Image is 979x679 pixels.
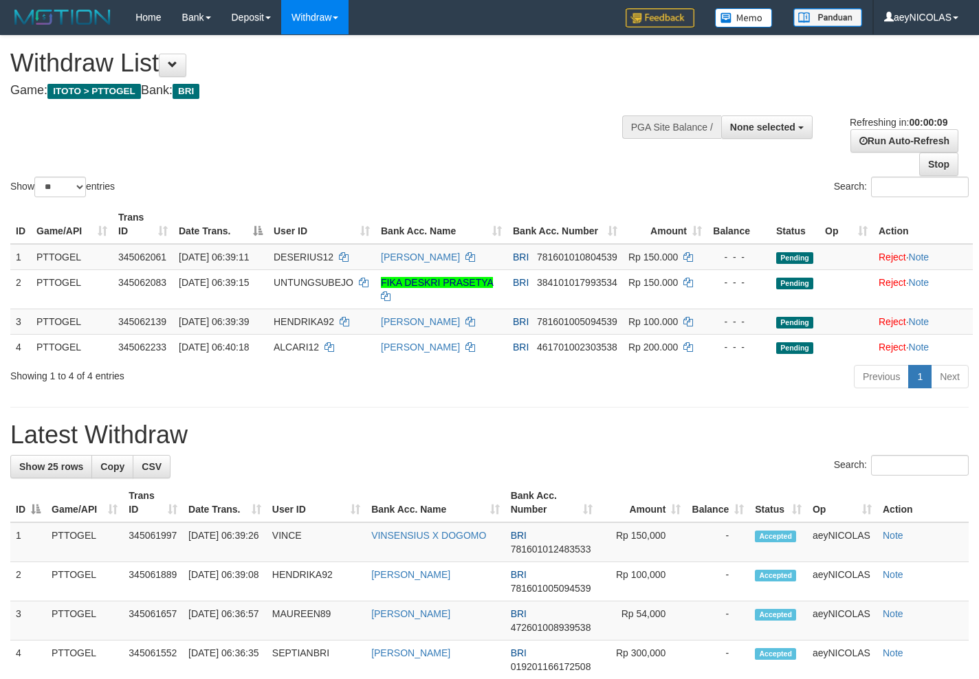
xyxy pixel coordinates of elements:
span: Pending [776,278,813,289]
h4: Game: Bank: [10,84,639,98]
th: Game/API: activate to sort column ascending [46,483,123,522]
span: None selected [730,122,795,133]
a: [PERSON_NAME] [381,342,460,353]
span: Rp 200.000 [628,342,678,353]
span: Accepted [755,609,796,621]
td: aeyNICOLAS [807,522,877,562]
td: 345061997 [123,522,183,562]
span: Copy 781601010804539 to clipboard [537,252,617,263]
span: 345062083 [118,277,166,288]
a: Stop [919,153,958,176]
td: PTTOGEL [46,601,123,641]
th: Status: activate to sort column ascending [749,483,807,522]
td: aeyNICOLAS [807,562,877,601]
span: DESERIUS12 [274,252,333,263]
td: [DATE] 06:39:08 [183,562,267,601]
th: Trans ID: activate to sort column ascending [123,483,183,522]
span: Accepted [755,570,796,581]
th: Date Trans.: activate to sort column ascending [183,483,267,522]
td: 3 [10,601,46,641]
span: CSV [142,461,162,472]
span: Accepted [755,648,796,660]
span: BRI [513,277,529,288]
a: Reject [879,252,906,263]
span: [DATE] 06:39:15 [179,277,249,288]
td: 2 [10,269,31,309]
th: Bank Acc. Number: activate to sort column ascending [507,205,623,244]
a: CSV [133,455,170,478]
td: PTTOGEL [31,269,113,309]
input: Search: [871,177,969,197]
span: [DATE] 06:40:18 [179,342,249,353]
span: ALCARI12 [274,342,319,353]
img: Button%20Memo.svg [715,8,773,27]
a: Note [883,608,903,619]
a: Note [909,277,929,288]
span: Pending [776,317,813,329]
a: [PERSON_NAME] [381,252,460,263]
td: 3 [10,309,31,334]
span: Copy 384101017993534 to clipboard [537,277,617,288]
a: Previous [854,365,909,388]
span: Pending [776,342,813,354]
td: PTTOGEL [31,334,113,359]
h1: Latest Withdraw [10,421,969,449]
span: Show 25 rows [19,461,83,472]
span: Copy 461701002303538 to clipboard [537,342,617,353]
a: [PERSON_NAME] [371,608,450,619]
td: [DATE] 06:39:26 [183,522,267,562]
img: MOTION_logo.png [10,7,115,27]
span: ITOTO > PTTOGEL [47,84,141,99]
th: Balance: activate to sort column ascending [686,483,749,522]
a: Note [909,342,929,353]
td: 4 [10,334,31,359]
a: 1 [908,365,932,388]
td: PTTOGEL [46,522,123,562]
span: 345062139 [118,316,166,327]
label: Search: [834,177,969,197]
span: Copy 781601012483533 to clipboard [511,544,591,555]
td: Rp 100,000 [598,562,687,601]
span: BRI [511,647,527,658]
strong: 00:00:09 [909,117,947,128]
td: MAUREEN89 [267,601,366,641]
input: Search: [871,455,969,476]
label: Show entries [10,177,115,197]
div: - - - [713,250,765,264]
th: Balance [707,205,771,244]
span: Rp 150.000 [628,252,678,263]
span: BRI [511,569,527,580]
span: Accepted [755,531,796,542]
th: User ID: activate to sort column ascending [268,205,375,244]
td: aeyNICOLAS [807,601,877,641]
th: Game/API: activate to sort column ascending [31,205,113,244]
span: Copy 781601005094539 to clipboard [537,316,617,327]
span: Copy 472601008939538 to clipboard [511,622,591,633]
th: Action [877,483,969,522]
span: Copy 019201166172508 to clipboard [511,661,591,672]
button: None selected [721,115,813,139]
td: Rp 54,000 [598,601,687,641]
a: Note [883,530,903,541]
a: Run Auto-Refresh [850,129,958,153]
td: 345061657 [123,601,183,641]
span: BRI [173,84,199,99]
th: Op: activate to sort column ascending [807,483,877,522]
td: PTTOGEL [46,562,123,601]
th: ID: activate to sort column descending [10,483,46,522]
th: Action [873,205,973,244]
a: Copy [91,455,133,478]
h1: Withdraw List [10,49,639,77]
span: Pending [776,252,813,264]
td: 1 [10,522,46,562]
td: · [873,269,973,309]
img: Feedback.jpg [626,8,694,27]
span: BRI [511,608,527,619]
th: ID [10,205,31,244]
td: HENDRIKA92 [267,562,366,601]
th: Op: activate to sort column ascending [819,205,873,244]
span: [DATE] 06:39:11 [179,252,249,263]
td: Rp 150,000 [598,522,687,562]
td: PTTOGEL [31,244,113,270]
th: Trans ID: activate to sort column ascending [113,205,173,244]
